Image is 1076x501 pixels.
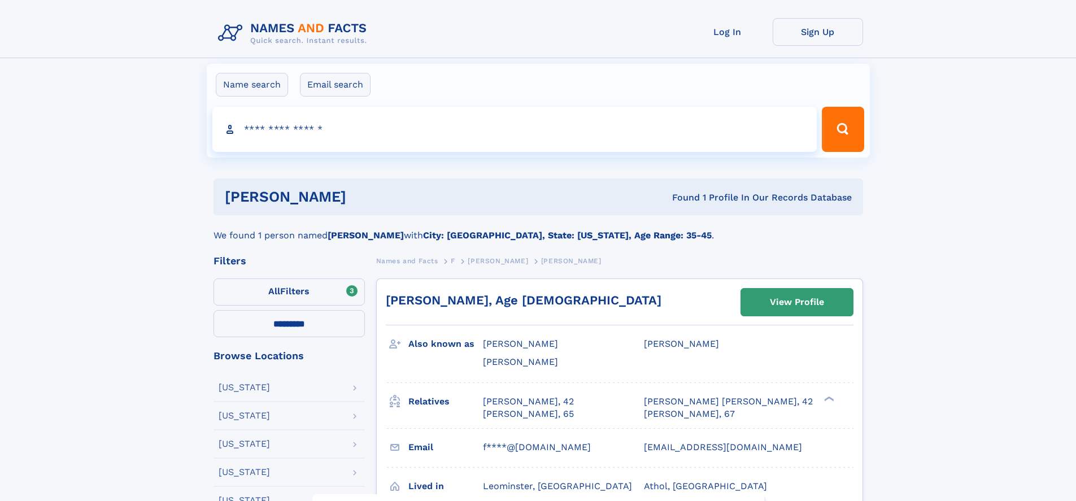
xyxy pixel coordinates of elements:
span: [PERSON_NAME] [541,257,602,265]
input: search input [212,107,817,152]
div: View Profile [770,289,824,315]
span: [PERSON_NAME] [483,356,558,367]
a: [PERSON_NAME] [468,254,528,268]
div: [US_STATE] [219,468,270,477]
b: City: [GEOGRAPHIC_DATA], State: [US_STATE], Age Range: 35-45 [423,230,712,241]
span: [PERSON_NAME] [644,338,719,349]
span: Athol, [GEOGRAPHIC_DATA] [644,481,767,491]
div: We found 1 person named with . [214,215,863,242]
div: Browse Locations [214,351,365,361]
a: [PERSON_NAME], Age [DEMOGRAPHIC_DATA] [386,293,661,307]
h3: Lived in [408,477,483,496]
a: Log In [682,18,773,46]
label: Name search [216,73,288,97]
span: Leominster, [GEOGRAPHIC_DATA] [483,481,632,491]
b: [PERSON_NAME] [328,230,404,241]
h1: [PERSON_NAME] [225,190,509,204]
a: F [451,254,455,268]
h3: Email [408,438,483,457]
div: Found 1 Profile In Our Records Database [509,191,852,204]
div: [US_STATE] [219,439,270,448]
a: [PERSON_NAME], 67 [644,408,735,420]
div: [US_STATE] [219,411,270,420]
div: [US_STATE] [219,383,270,392]
h3: Also known as [408,334,483,354]
a: [PERSON_NAME], 42 [483,395,574,408]
span: [PERSON_NAME] [483,338,558,349]
a: View Profile [741,289,853,316]
h3: Relatives [408,392,483,411]
img: Logo Names and Facts [214,18,376,49]
span: [PERSON_NAME] [468,257,528,265]
a: [PERSON_NAME] [PERSON_NAME], 42 [644,395,813,408]
a: [PERSON_NAME], 65 [483,408,574,420]
span: [EMAIL_ADDRESS][DOMAIN_NAME] [644,442,802,452]
div: ❯ [821,395,835,402]
button: Search Button [822,107,864,152]
div: Filters [214,256,365,266]
label: Filters [214,278,365,306]
a: Names and Facts [376,254,438,268]
label: Email search [300,73,371,97]
span: F [451,257,455,265]
span: All [268,286,280,297]
a: Sign Up [773,18,863,46]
